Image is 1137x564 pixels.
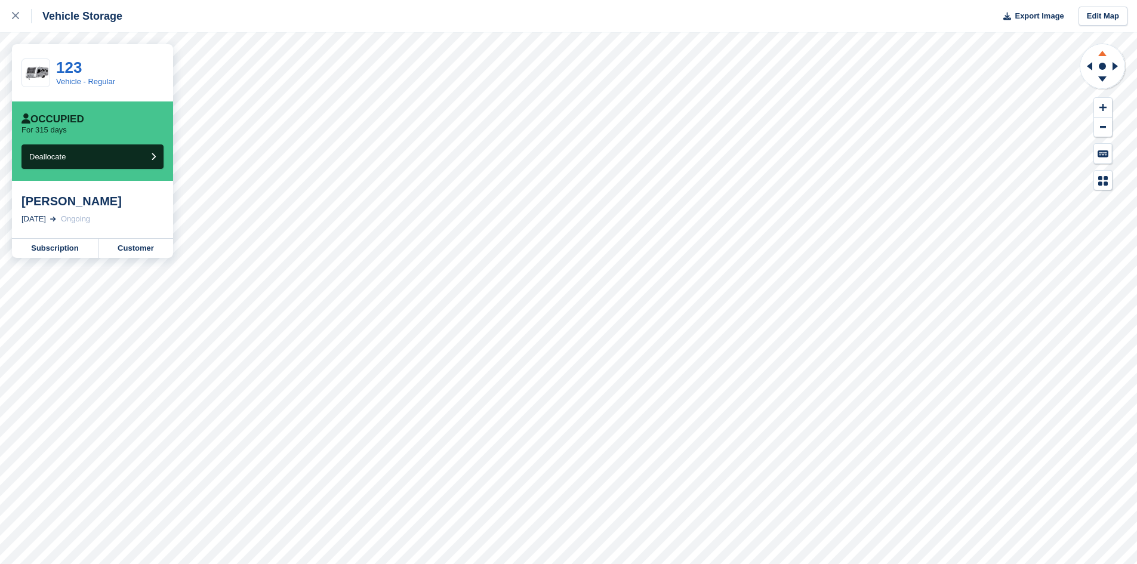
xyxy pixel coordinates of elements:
a: 123 [56,58,82,76]
button: Zoom Out [1094,118,1112,137]
button: Deallocate [21,144,164,169]
span: Deallocate [29,152,66,161]
button: Keyboard Shortcuts [1094,144,1112,164]
button: Map Legend [1094,171,1112,190]
a: Vehicle - Regular [56,77,115,86]
div: Ongoing [61,213,90,225]
a: Edit Map [1079,7,1127,26]
button: Zoom In [1094,98,1112,118]
div: [DATE] [21,213,46,225]
div: [PERSON_NAME] [21,194,164,208]
img: download-removebg-preview.png [22,64,50,82]
a: Customer [98,239,173,258]
div: Occupied [21,113,84,125]
div: Vehicle Storage [32,9,122,23]
button: Export Image [996,7,1064,26]
img: arrow-right-light-icn-cde0832a797a2874e46488d9cf13f60e5c3a73dbe684e267c42b8395dfbc2abf.svg [50,217,56,221]
p: For 315 days [21,125,67,135]
span: Export Image [1015,10,1064,22]
a: Subscription [12,239,98,258]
